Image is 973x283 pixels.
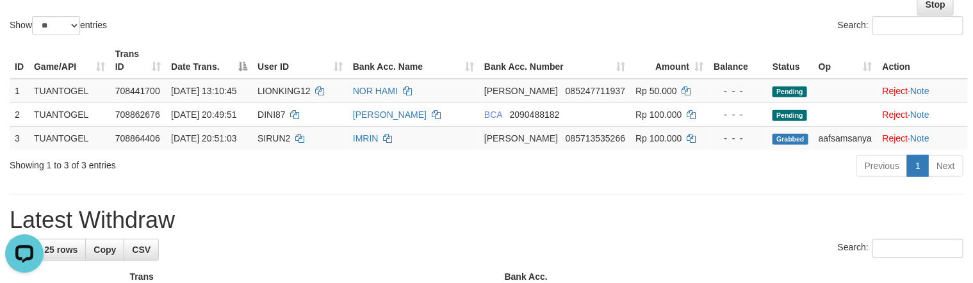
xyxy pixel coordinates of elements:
[10,16,107,35] label: Show entries
[32,16,80,35] select: Showentries
[10,126,29,150] td: 3
[115,133,160,143] span: 708864406
[252,42,348,79] th: User ID: activate to sort column ascending
[714,132,762,145] div: - - -
[566,133,625,143] span: Copy 085713535266 to clipboard
[630,42,708,79] th: Amount: activate to sort column ascending
[814,126,878,150] td: aafsamsanya
[510,109,560,120] span: Copy 2090488182 to clipboard
[872,239,963,258] input: Search:
[883,133,908,143] a: Reject
[10,79,29,103] td: 1
[29,42,110,79] th: Game/API: activate to sort column ascending
[878,79,968,103] td: ·
[258,86,310,96] span: LIONKING12
[878,126,968,150] td: ·
[484,109,502,120] span: BCA
[910,86,929,96] a: Note
[115,86,160,96] span: 708441700
[856,155,908,177] a: Previous
[132,245,151,255] span: CSV
[124,239,159,261] a: CSV
[773,86,807,97] span: Pending
[767,42,814,79] th: Status
[814,42,878,79] th: Op: activate to sort column ascending
[29,126,110,150] td: TUANTOGEL
[635,86,677,96] span: Rp 50.000
[5,5,44,44] button: Open LiveChat chat widget
[348,42,479,79] th: Bank Acc. Name: activate to sort column ascending
[708,42,767,79] th: Balance
[171,109,236,120] span: [DATE] 20:49:51
[10,207,963,233] h1: Latest Withdraw
[714,108,762,121] div: - - -
[838,239,963,258] label: Search:
[10,42,29,79] th: ID
[115,109,160,120] span: 708862676
[838,16,963,35] label: Search:
[910,109,929,120] a: Note
[773,134,808,145] span: Grabbed
[484,133,558,143] span: [PERSON_NAME]
[872,16,963,35] input: Search:
[353,109,427,120] a: [PERSON_NAME]
[883,86,908,96] a: Reject
[353,86,398,96] a: NOR HAMI
[635,109,682,120] span: Rp 100.000
[353,133,379,143] a: IMRIN
[110,42,167,79] th: Trans ID: activate to sort column ascending
[635,133,682,143] span: Rp 100.000
[910,133,929,143] a: Note
[714,85,762,97] div: - - -
[10,154,396,172] div: Showing 1 to 3 of 3 entries
[10,102,29,126] td: 2
[479,42,630,79] th: Bank Acc. Number: activate to sort column ascending
[258,133,290,143] span: SIRUN2
[878,42,968,79] th: Action
[928,155,963,177] a: Next
[773,110,807,121] span: Pending
[29,79,110,103] td: TUANTOGEL
[258,109,286,120] span: DINI87
[171,133,236,143] span: [DATE] 20:51:03
[166,42,252,79] th: Date Trans.: activate to sort column descending
[171,86,236,96] span: [DATE] 13:10:45
[484,86,558,96] span: [PERSON_NAME]
[94,245,116,255] span: Copy
[566,86,625,96] span: Copy 085247711937 to clipboard
[29,102,110,126] td: TUANTOGEL
[85,239,124,261] a: Copy
[883,109,908,120] a: Reject
[907,155,929,177] a: 1
[878,102,968,126] td: ·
